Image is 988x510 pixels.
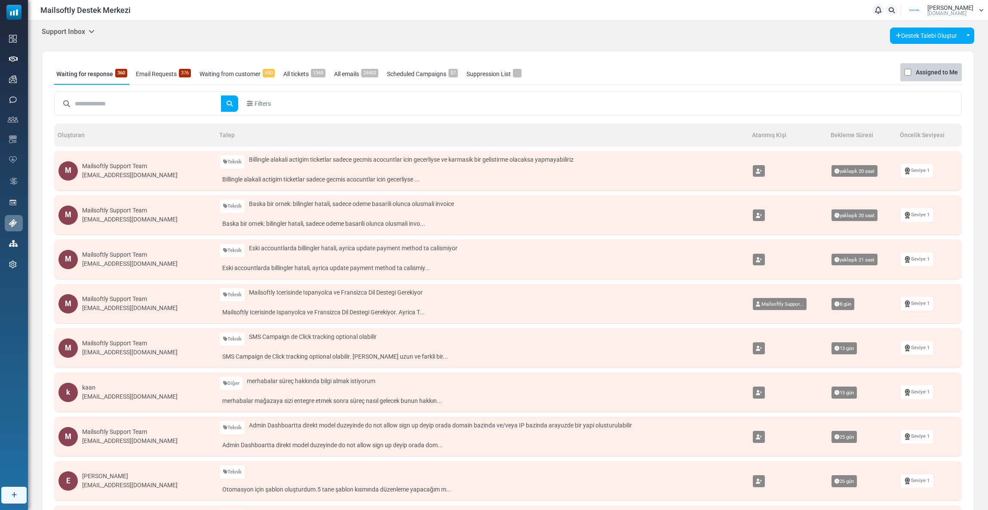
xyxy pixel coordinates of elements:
[82,481,178,490] div: [EMAIL_ADDRESS][DOMAIN_NAME]
[901,474,933,488] a: Seviye 1
[281,63,328,85] a: All tickets1345
[904,4,984,17] a: User Logo [PERSON_NAME] [DOMAIN_NAME]
[220,288,245,301] a: Teknik
[58,206,78,225] div: M
[9,135,17,143] img: email-templates-icon.svg
[901,164,933,177] a: Seviye 1
[197,63,277,85] a: Waiting from customer450
[220,483,744,496] a: Otomasyon için şablon oluşturdum.5 tane şablon kısmında düzenleme yapacağım m...
[82,436,178,445] div: [EMAIL_ADDRESS][DOMAIN_NAME]
[385,63,460,85] a: Scheduled Campaigns57
[761,301,804,307] span: Mailsoftly Suppor...
[249,244,457,253] span: Eski accountlarda billingler hatali, ayrica update payment method ta calismiyor
[832,475,857,487] span: 26 gün
[220,217,744,230] a: Baska bir ornek: bilingler hatali, sadece odeme basarili olunca olusmali invo...
[220,244,245,257] a: Teknik
[916,67,958,77] label: Assigned to Me
[82,259,178,268] div: [EMAIL_ADDRESS][DOMAIN_NAME]
[6,5,21,20] img: mailsoftly_icon_blue_white.svg
[332,63,380,85] a: All emails24402
[927,5,973,11] span: [PERSON_NAME]
[220,261,744,275] a: Eski accountlarda billingler hatali, ayrica update payment method ta calismiy...
[901,341,933,354] a: Seviye 1
[249,200,454,209] span: Baska bir ornek: bilingler hatali, sadece odeme basarili olunca olusmali invoice
[220,465,245,479] a: Teknik
[40,4,131,16] span: Mailsoftly Destek Merkezi
[82,427,178,436] div: Mailsoftly Support Team
[82,295,178,304] div: Mailsoftly Support Team
[827,123,896,147] th: Bekleme Süresi
[9,75,17,83] img: campaigns-icon.png
[9,261,17,268] img: settings-icon.svg
[448,69,458,77] span: 57
[54,123,216,147] th: Oluşturan
[890,28,963,44] a: Destek Talebi Oluştur
[134,63,193,85] a: Email Requests376
[58,250,78,269] div: M
[220,421,245,434] a: Teknik
[58,338,78,358] div: M
[220,377,242,390] a: Diğer
[220,332,245,346] a: Teknik
[220,173,744,186] a: Billingle alakali actigim ticketlar sadece gecmis acocuntlar icin gecerliyse ...
[901,430,933,443] a: Seviye 1
[832,387,857,399] span: 15 gün
[220,306,744,319] a: Mailsoftly Icerisinde Ispanyolca ve Fransizca Dil Destegi Gerekiyor. Ayrica T...
[54,63,129,85] a: Waiting for response360
[58,161,78,181] div: M
[9,156,17,163] img: domain-health-icon.svg
[179,69,191,77] span: 376
[9,96,17,104] img: sms-icon.png
[927,11,967,16] span: [DOMAIN_NAME]
[82,162,178,171] div: Mailsoftly Support Team
[249,155,574,164] span: Billingle alakali actigim ticketlar sadece gecmis acocuntlar icin gecerliyse ve karmasik bir geli...
[82,348,178,357] div: [EMAIL_ADDRESS][DOMAIN_NAME]
[255,99,271,108] span: Filters
[9,176,18,186] img: workflow.svg
[82,304,178,313] div: [EMAIL_ADDRESS][DOMAIN_NAME]
[904,4,925,17] img: User Logo
[82,206,178,215] div: Mailsoftly Support Team
[832,431,857,443] span: 25 gün
[82,392,178,401] div: [EMAIL_ADDRESS][DOMAIN_NAME]
[832,209,878,221] span: yaklaşık 20 saat
[249,288,423,297] span: Mailsoftly Icerisinde Ispanyolca ve Fransizca Dil Destegi Gerekiyor
[901,297,933,310] a: Seviye 1
[9,199,17,206] img: landing_pages.svg
[220,394,744,408] a: merhabalar mağazaya sizi entegre etmek sonra süreç nasıl gelecek bunun hakkın...
[9,219,17,227] img: support-icon-active.svg
[58,471,78,491] div: E
[220,155,245,169] a: Teknik
[249,332,377,341] span: SMS Campaign de Click tracking optional olabilir
[220,200,245,213] a: Teknik
[753,298,807,310] a: Mailsoftly Suppor...
[82,215,178,224] div: [EMAIL_ADDRESS][DOMAIN_NAME]
[82,250,178,259] div: Mailsoftly Support Team
[220,439,744,452] a: Admin Dashboartta direkt model duzeyinde do not allow sign up deyip orada dom...
[896,123,962,147] th: Öncelik Seviyesi
[220,350,744,363] a: SMS Campaign de Click tracking optional olabilir. [PERSON_NAME] uzun ve farkli bir...
[361,69,378,77] span: 24402
[832,165,878,177] span: yaklaşık 20 saat
[8,117,18,123] img: contacts-icon.svg
[832,298,854,310] span: 8 gün
[263,69,275,77] span: 450
[832,254,878,266] span: yaklaşık 21 saat
[42,28,95,36] h5: Support Inbox
[749,123,827,147] th: Atanmış Kişi
[901,208,933,221] a: Seviye 1
[58,383,78,402] div: k
[115,69,127,77] span: 360
[82,383,178,392] div: kaan
[58,294,78,313] div: M
[901,385,933,399] a: Seviye 1
[311,69,325,77] span: 1345
[247,377,375,386] span: merhabalar süreç hakkında bilgi almak istiyorum
[249,421,632,430] span: Admin Dashboartta direkt model duzeyinde do not allow sign up deyip orada domain bazinda ve/veya ...
[464,63,524,85] a: Suppression List
[82,171,178,180] div: [EMAIL_ADDRESS][DOMAIN_NAME]
[82,339,178,348] div: Mailsoftly Support Team
[216,123,749,147] th: Talep
[901,252,933,266] a: Seviye 1
[58,427,78,446] div: M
